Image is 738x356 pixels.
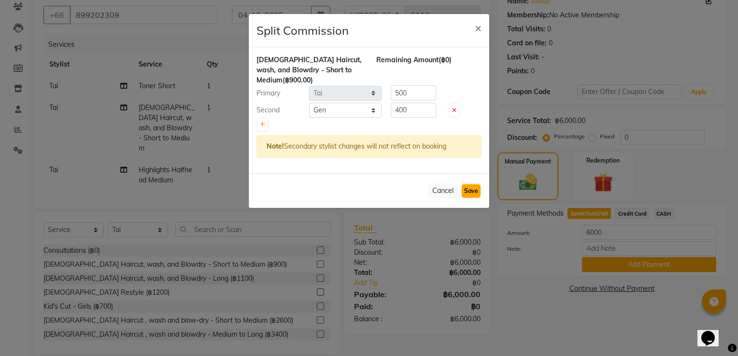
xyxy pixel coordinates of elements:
[249,88,309,98] div: Primary
[256,135,482,158] div: Secondary stylist changes will not reflect on booking
[475,20,482,35] span: ×
[462,184,481,198] button: Save
[428,183,458,198] button: Cancel
[467,14,489,41] button: Close
[376,55,439,64] span: Remaining Amount
[249,105,309,115] div: Second
[283,76,313,84] span: (฿900.00)
[256,55,362,84] span: [DEMOGRAPHIC_DATA] Haircut, wash, and Blowdry - Short to Medium
[256,22,349,39] h4: Split Commission
[697,317,728,346] iframe: chat widget
[267,142,284,151] strong: Note!
[439,55,452,64] span: (฿0)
